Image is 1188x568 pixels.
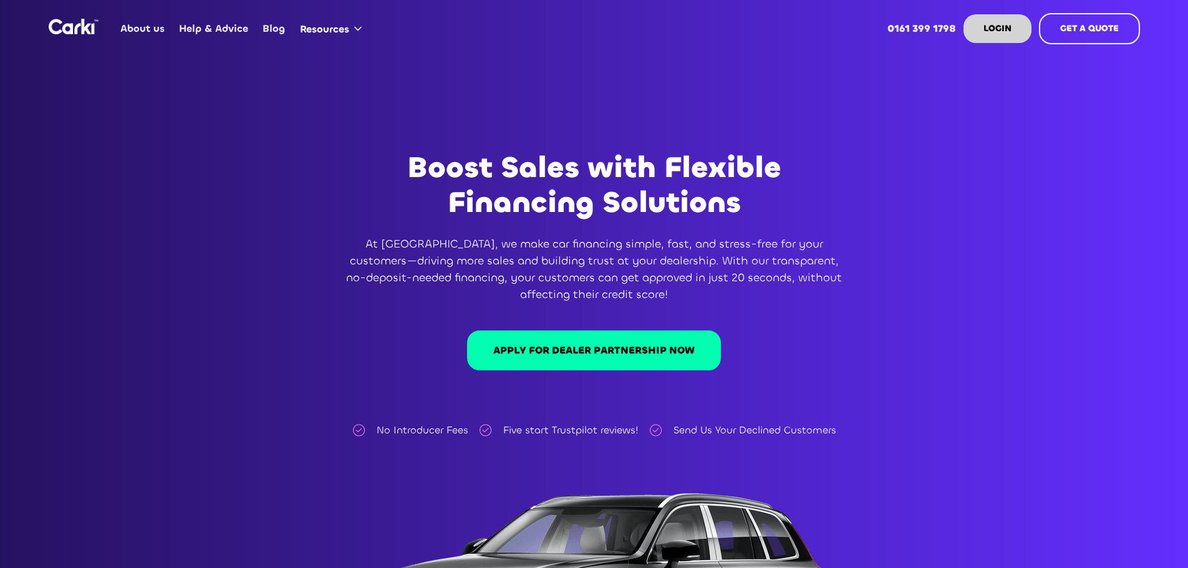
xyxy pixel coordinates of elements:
[983,22,1012,34] strong: LOGIN
[887,22,956,35] strong: 0161 399 1798
[377,423,468,438] div: No Introducer Fees
[963,14,1031,43] a: LOGIN
[345,150,844,221] h1: Boost Sales with Flexible Financing Solutions
[172,4,256,53] a: Help & Advice
[49,19,99,34] img: Logo
[1060,22,1119,34] strong: GET A QUOTE
[503,423,639,438] div: Five start Trustpilot reviews!
[1039,13,1140,44] a: GET A QUOTE
[300,22,349,36] div: Resources
[674,423,836,438] div: Send Us Your Declined Customers
[467,330,721,370] a: Apply for DEALER Partnership Now
[113,4,172,53] a: About us
[256,4,292,53] a: Blog
[345,236,844,303] p: At [GEOGRAPHIC_DATA], we make car financing simple, fast, and stress-free for your customers—driv...
[880,4,963,53] a: 0161 399 1798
